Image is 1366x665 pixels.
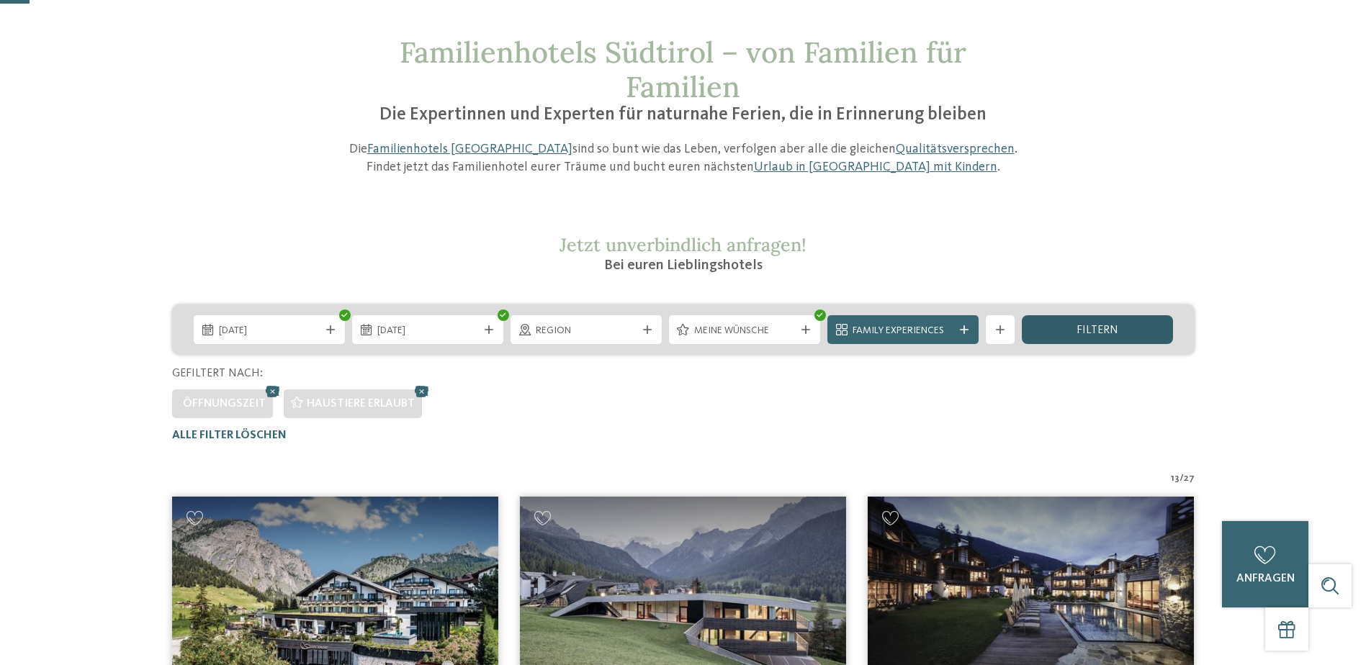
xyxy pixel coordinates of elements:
span: Jetzt unverbindlich anfragen! [560,233,806,256]
a: Qualitätsversprechen [896,142,1015,155]
span: Family Experiences [853,324,953,338]
span: filtern [1077,325,1118,336]
span: Meine Wünsche [694,324,795,338]
span: Öffnungszeit [183,398,266,410]
a: anfragen [1222,521,1308,607]
span: Gefiltert nach: [172,368,263,379]
span: Familienhotels Südtirol – von Familien für Familien [400,34,966,105]
p: Die sind so bunt wie das Leben, verfolgen aber alle die gleichen . Findet jetzt das Familienhotel... [341,140,1025,176]
span: [DATE] [219,324,320,338]
span: Haustiere erlaubt [307,398,415,410]
a: Familienhotels [GEOGRAPHIC_DATA] [367,142,572,155]
span: Bei euren Lieblingshotels [604,258,763,273]
span: Alle Filter löschen [172,430,287,441]
span: Region [536,324,637,338]
span: 13 [1171,471,1179,486]
span: anfragen [1236,573,1295,584]
span: [DATE] [377,324,478,338]
span: Die Expertinnen und Experten für naturnahe Ferien, die in Erinnerung bleiben [379,106,987,124]
span: 27 [1184,471,1195,486]
span: / [1179,471,1184,486]
a: Urlaub in [GEOGRAPHIC_DATA] mit Kindern [754,160,997,173]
